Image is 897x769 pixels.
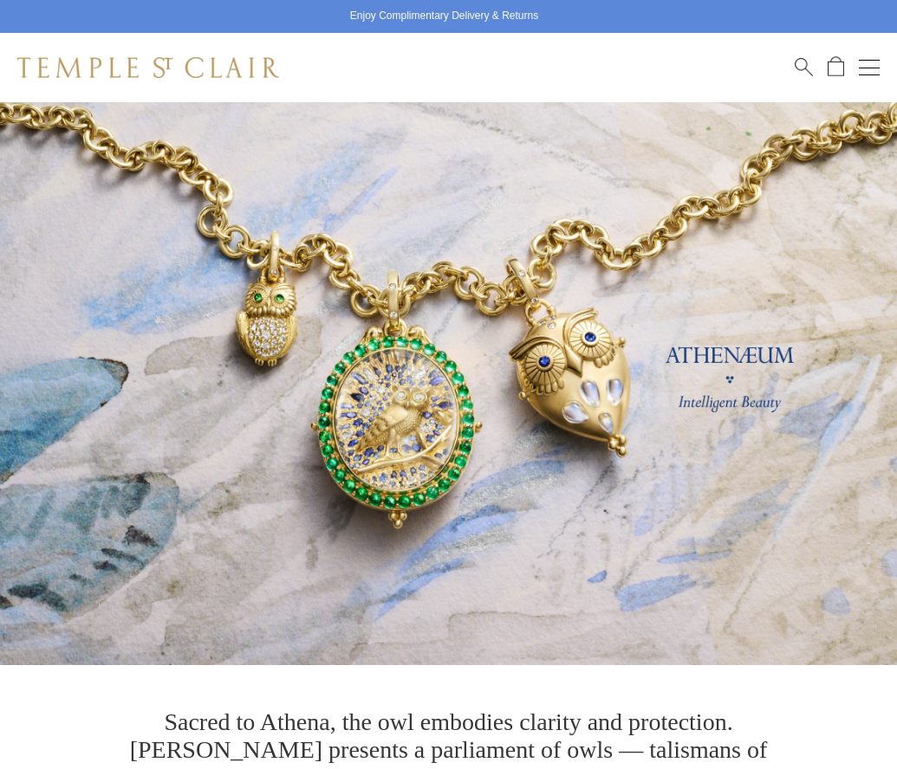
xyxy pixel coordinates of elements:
a: Open Shopping Bag [828,56,844,78]
img: Temple St. Clair [17,57,279,78]
button: Open navigation [859,57,880,78]
a: Search [795,56,813,78]
p: Enjoy Complimentary Delivery & Returns [350,8,538,25]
